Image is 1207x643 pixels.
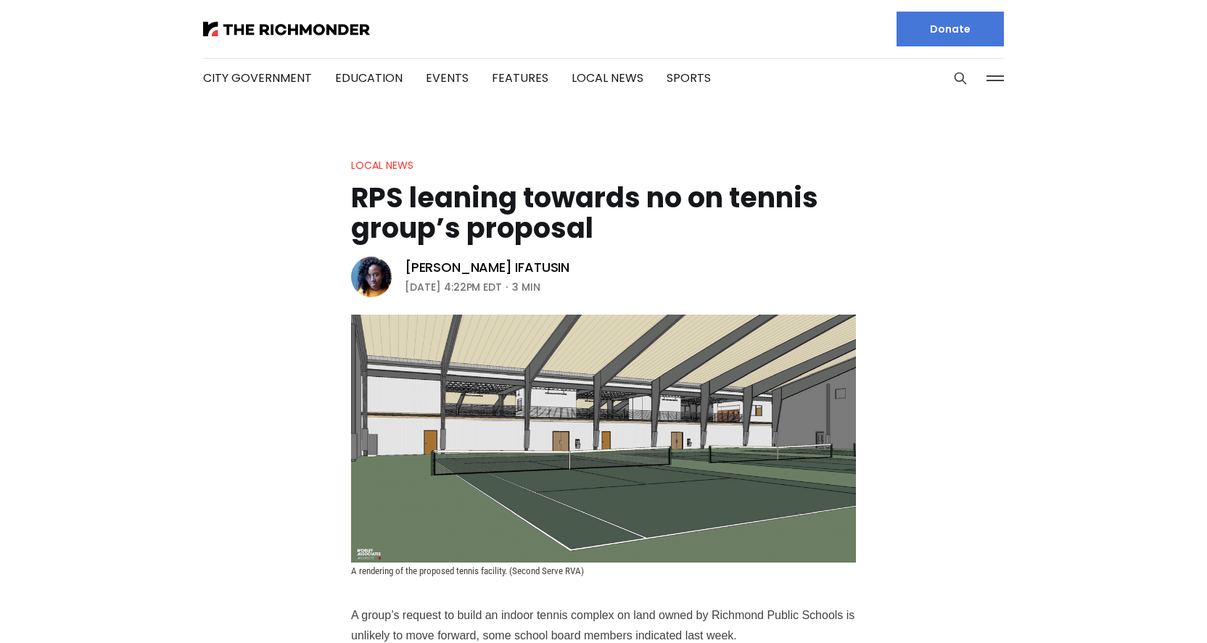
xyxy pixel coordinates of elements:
iframe: portal-trigger [1084,572,1207,643]
button: Search this site [949,67,971,89]
a: Donate [897,12,1004,46]
a: Events [426,70,469,86]
img: Victoria A. Ifatusin [351,257,392,297]
time: [DATE] 4:22PM EDT [405,278,502,296]
a: City Government [203,70,312,86]
a: Local News [351,158,413,173]
img: RPS leaning towards no on tennis group’s proposal [351,315,856,563]
h1: RPS leaning towards no on tennis group’s proposal [351,183,856,244]
span: 3 min [512,278,540,296]
a: [PERSON_NAME] Ifatusin [405,259,569,276]
a: Education [335,70,403,86]
a: Features [492,70,548,86]
a: Local News [572,70,643,86]
img: The Richmonder [203,22,370,36]
a: Sports [667,70,711,86]
span: A rendering of the proposed tennis facility. (Second Serve RVA) [351,565,584,576]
